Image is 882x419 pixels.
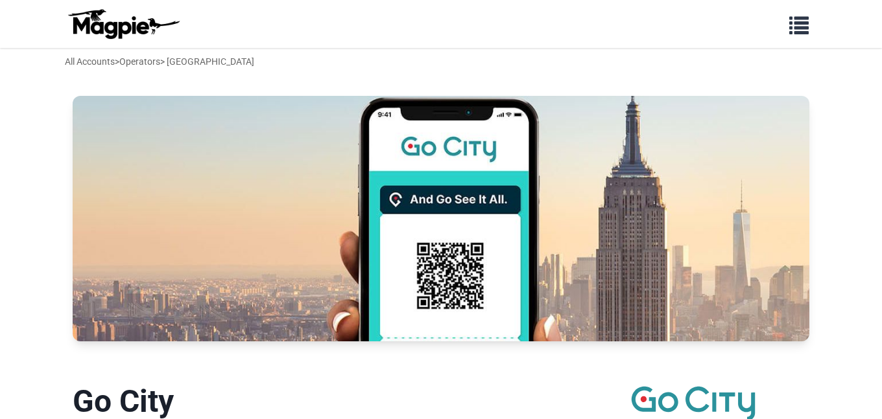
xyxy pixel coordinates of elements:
a: All Accounts [65,56,115,67]
img: logo-ab69f6fb50320c5b225c76a69d11143b.png [65,8,182,40]
img: Go City banner [73,96,809,341]
div: > > [GEOGRAPHIC_DATA] [65,54,254,69]
a: Operators [119,56,160,67]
